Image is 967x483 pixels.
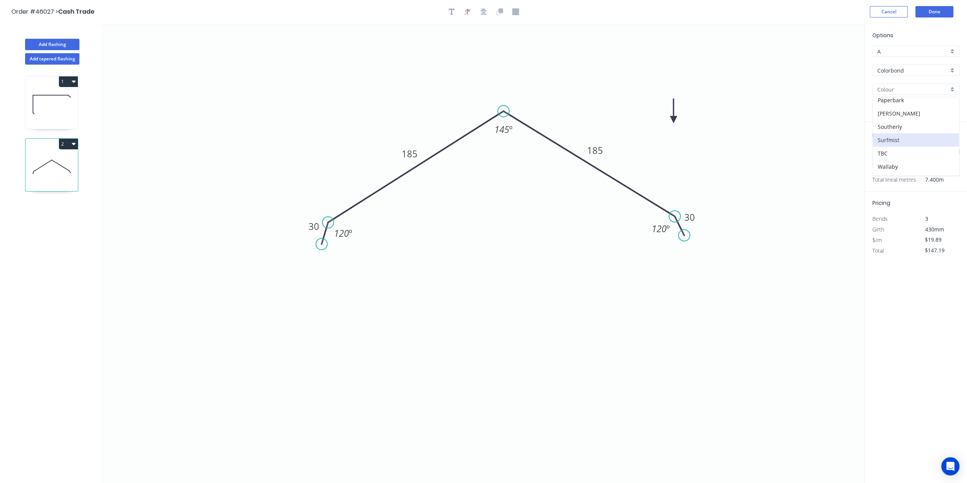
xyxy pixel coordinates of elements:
div: Surfmist [873,133,959,147]
div: Southerly [873,120,959,133]
span: 430mm [925,226,944,233]
span: Options [872,32,893,39]
tspan: 120 [652,222,666,235]
svg: 0 [103,24,864,483]
span: Total lineal metres [872,174,916,185]
tspan: 185 [402,147,418,160]
button: 2 [59,139,78,149]
span: $/m [872,236,882,244]
tspan: º [509,123,513,136]
span: 7.400m [916,174,944,185]
div: Wallaby [873,160,959,173]
input: Material [877,67,948,74]
span: Girth [872,226,884,233]
div: Paperbark [873,93,959,107]
span: 3 [925,215,928,222]
input: Price level [877,48,948,55]
button: Add flashing [25,39,79,50]
span: Order #46027 > [11,7,58,16]
button: Done [915,6,953,17]
div: [PERSON_NAME] [873,107,959,120]
tspan: 145 [494,123,509,136]
div: Open Intercom Messenger [941,457,959,475]
tspan: º [349,227,352,239]
tspan: 120 [334,227,349,239]
button: Add tapered flashing [25,53,79,65]
span: Bends [872,215,888,222]
span: Total [872,247,884,254]
input: Colour [877,86,948,93]
tspan: º [666,222,670,235]
tspan: 30 [309,220,319,233]
div: TBC [873,147,959,160]
span: Pricing [872,199,890,207]
tspan: 185 [587,144,603,157]
tspan: 30 [684,211,695,223]
button: 1 [59,76,78,87]
button: Cancel [870,6,908,17]
span: Cash Trade [58,7,95,16]
div: Windspray [873,173,959,187]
